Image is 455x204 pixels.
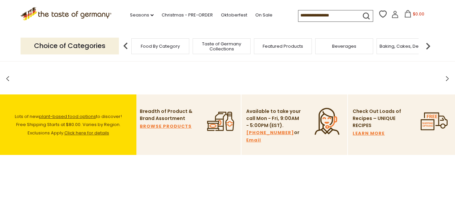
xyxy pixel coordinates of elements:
a: Seasons [130,11,154,19]
a: Email [246,136,261,144]
img: previous arrow [119,39,132,53]
a: Christmas - PRE-ORDER [162,11,213,19]
a: Food By Category [141,44,180,49]
span: Lots of new to discover! Free Shipping Starts at $80.00. Varies by Region. Exclusions Apply. [15,113,122,136]
img: next arrow [421,39,435,53]
a: Featured Products [263,44,303,49]
p: Choice of Categories [21,38,119,54]
p: Available to take your call Mon - Fri, 9:00AM - 5:00PM (EST). or [246,108,302,144]
a: plant-based food options [39,113,96,120]
span: $0.00 [413,11,424,17]
a: LEARN MORE [353,130,385,137]
a: Beverages [332,44,356,49]
a: Oktoberfest [221,11,247,19]
a: BROWSE PRODUCTS [140,123,192,130]
a: Baking, Cakes, Desserts [380,44,432,49]
p: Check Out Loads of Recipes – UNIQUE RECIPES [353,108,401,129]
a: [PHONE_NUMBER] [246,129,294,136]
a: Click here for details [64,130,109,136]
a: On Sale [255,11,272,19]
button: $0.00 [400,10,429,20]
p: Breadth of Product & Brand Assortment [140,108,195,122]
a: Taste of Germany Collections [195,41,249,51]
